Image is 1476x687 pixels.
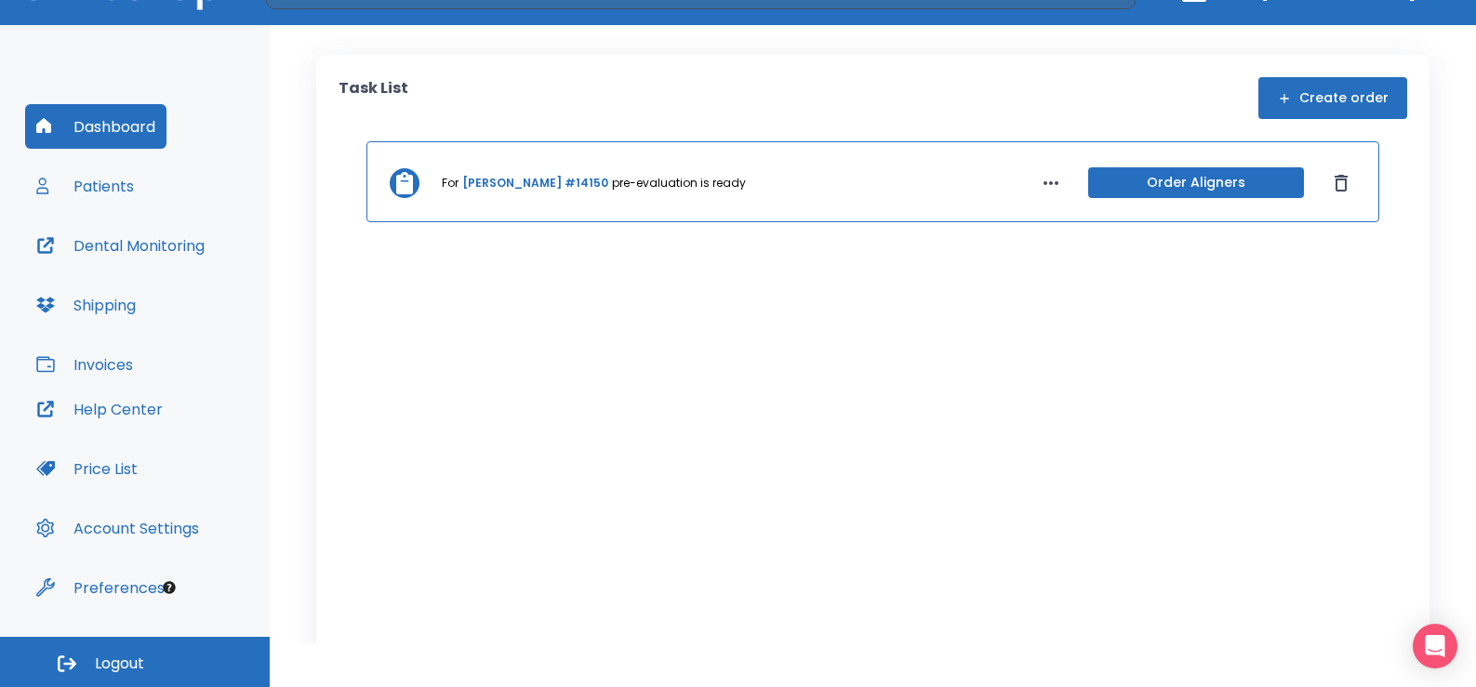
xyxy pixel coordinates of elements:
button: Dashboard [25,104,166,149]
button: Preferences [25,565,176,610]
button: Dismiss [1326,168,1356,198]
button: Account Settings [25,506,210,550]
button: Price List [25,446,149,491]
div: Tooltip anchor [161,579,178,596]
button: Dental Monitoring [25,223,216,268]
button: Order Aligners [1088,167,1304,198]
p: For [442,175,459,192]
p: pre-evaluation is ready [612,175,746,192]
button: Help Center [25,387,174,431]
a: [PERSON_NAME] #14150 [462,175,608,192]
button: Create order [1258,77,1407,119]
button: Invoices [25,342,144,387]
div: Open Intercom Messenger [1413,624,1457,668]
span: Logout [95,654,144,674]
button: Patients [25,164,145,208]
p: Task List [339,77,408,119]
button: Shipping [25,283,147,327]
